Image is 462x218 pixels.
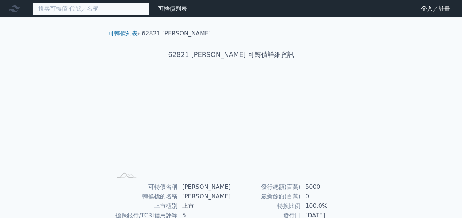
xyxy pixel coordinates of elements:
td: 轉換標的名稱 [111,192,178,201]
td: 最新餘額(百萬) [231,192,301,201]
td: 5000 [301,182,351,192]
td: 轉換比例 [231,201,301,211]
a: 可轉債列表 [108,30,138,37]
td: 100.0% [301,201,351,211]
td: 可轉債名稱 [111,182,178,192]
h1: 62821 [PERSON_NAME] 可轉債詳細資訊 [103,50,360,60]
td: 上市 [178,201,231,211]
input: 搜尋可轉債 代號／名稱 [32,3,149,15]
li: › [108,29,140,38]
li: 62821 [PERSON_NAME] [142,29,211,38]
td: [PERSON_NAME] [178,192,231,201]
td: [PERSON_NAME] [178,182,231,192]
a: 登入／註冊 [415,3,456,15]
td: 上市櫃別 [111,201,178,211]
td: 0 [301,192,351,201]
g: Chart [123,83,343,170]
a: 可轉債列表 [158,5,187,12]
td: 發行總額(百萬) [231,182,301,192]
